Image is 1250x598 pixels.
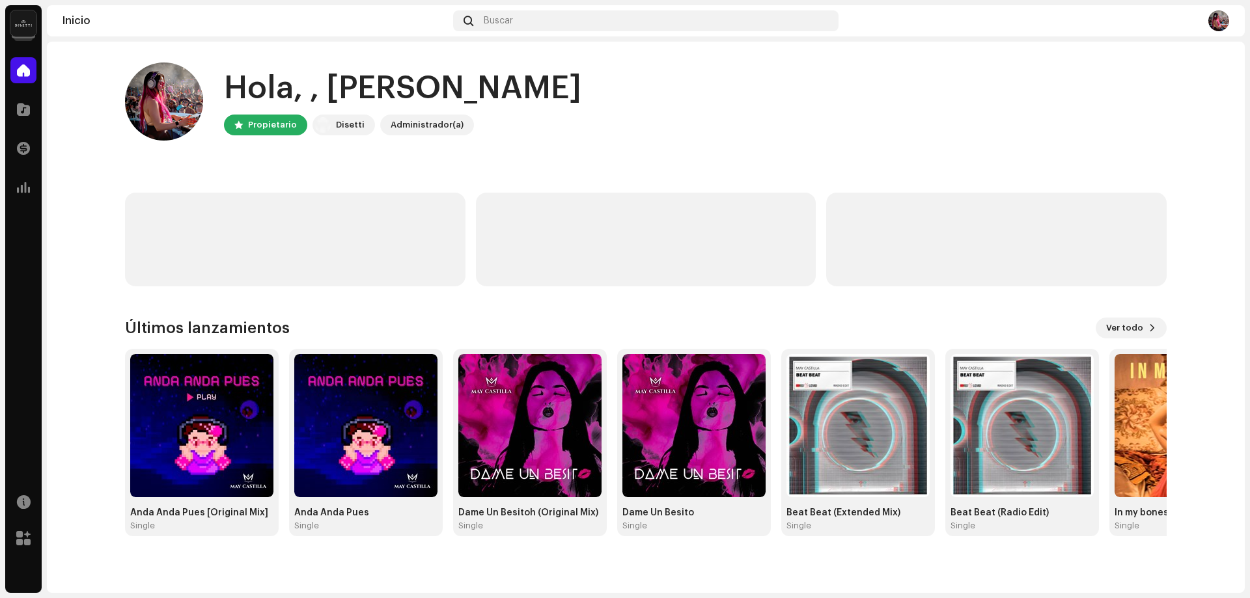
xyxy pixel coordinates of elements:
div: Single [130,521,155,531]
span: Buscar [484,16,513,26]
div: Disetti [336,117,365,133]
img: 369a9664-550f-488a-8274-808b1e923c51 [130,354,273,497]
span: Ver todo [1106,315,1143,341]
div: Anda Anda Pues [Original Mix] [130,508,273,518]
div: Beat Beat (Radio Edit) [951,508,1094,518]
div: Single [622,521,647,531]
div: Dame Un Besitoh (Original Mix) [458,508,602,518]
div: Propietario [248,117,297,133]
div: Inicio [62,16,448,26]
img: 78325ea6-0c4e-451f-a550-f4d44ac857d8 [951,354,1094,497]
div: Single [786,521,811,531]
img: 69b22d17-a70d-46e8-a9fd-9ac634a4de5b [622,354,766,497]
div: Single [294,521,319,531]
div: Single [951,521,975,531]
button: Ver todo [1096,318,1167,338]
div: Hola, , [PERSON_NAME] [224,68,581,109]
img: f4312bfd-6688-4e20-9603-6391af0d67f2 [125,62,203,141]
h3: Últimos lanzamientos [125,318,290,338]
img: 02a7c2d3-3c89-4098-b12f-2ff2945c95ee [10,10,36,36]
img: 8a28a4ce-4052-4a73-baf0-d9d49eaac38e [786,354,930,497]
div: Dame Un Besito [622,508,766,518]
img: 02a7c2d3-3c89-4098-b12f-2ff2945c95ee [315,117,331,133]
div: Administrador(a) [391,117,464,133]
div: Single [1115,521,1139,531]
div: Single [458,521,483,531]
img: b36c66f2-b776-4248-94d9-977d795e5e41 [294,354,437,497]
img: f4312bfd-6688-4e20-9603-6391af0d67f2 [1208,10,1229,31]
div: Beat Beat (Extended Mix) [786,508,930,518]
img: cca20cd5-04f4-4362-9be7-4070ad328681 [458,354,602,497]
div: Anda Anda Pues [294,508,437,518]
